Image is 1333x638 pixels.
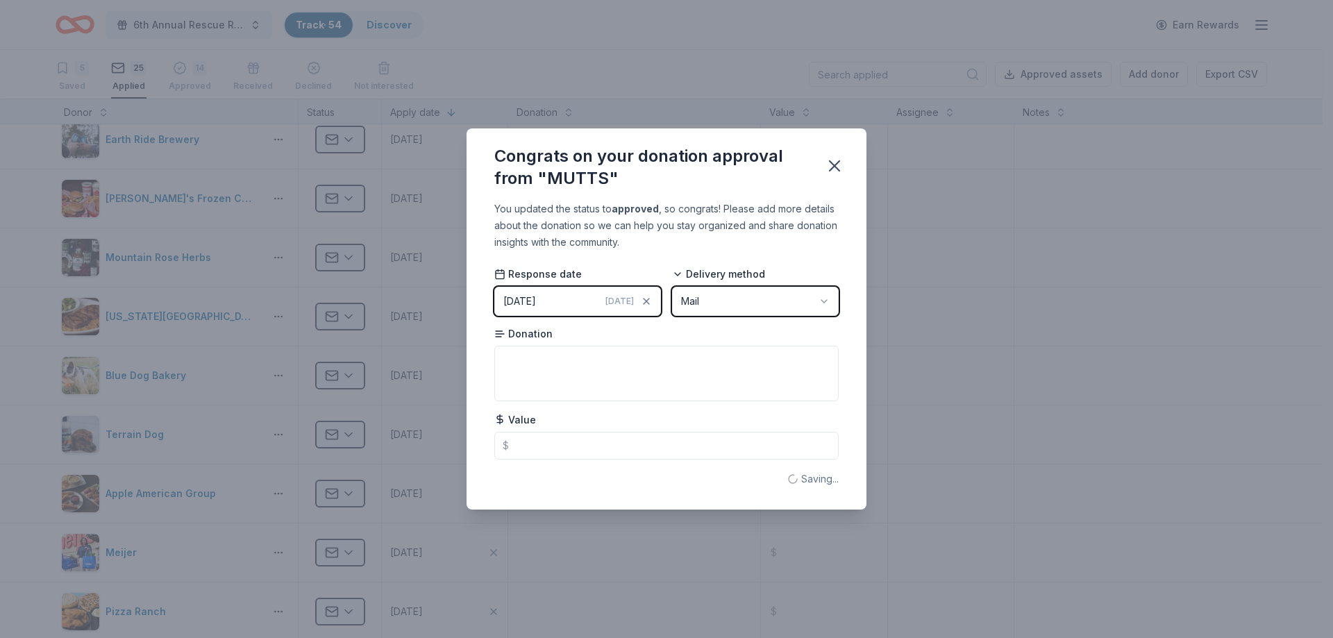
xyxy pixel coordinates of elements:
div: Congrats on your donation approval from "MUTTS" [494,145,808,190]
span: Response date [494,267,582,281]
span: Donation [494,327,553,341]
span: [DATE] [605,296,634,307]
span: Delivery method [672,267,765,281]
b: approved [612,203,659,215]
div: [DATE] [503,293,536,310]
div: You updated the status to , so congrats! Please add more details about the donation so we can hel... [494,201,839,251]
span: Value [494,413,536,427]
button: [DATE][DATE] [494,287,661,316]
